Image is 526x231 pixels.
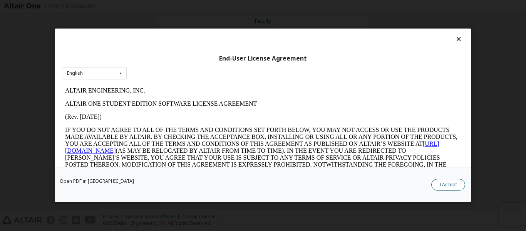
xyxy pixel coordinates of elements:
[67,71,83,76] div: English
[3,42,399,105] p: IF YOU DO NOT AGREE TO ALL OF THE TERMS AND CONDITIONS SET FORTH BELOW, YOU MAY NOT ACCESS OR USE...
[3,29,399,36] p: (Rev. [DATE])
[60,179,134,184] a: Open PDF in [GEOGRAPHIC_DATA]
[3,56,377,70] a: [URL][DOMAIN_NAME]
[3,3,399,10] p: ALTAIR ENGINEERING, INC.
[431,179,465,191] button: I Accept
[62,55,464,62] div: End-User License Agreement
[3,16,399,23] p: ALTAIR ONE STUDENT EDITION SOFTWARE LICENSE AGREEMENT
